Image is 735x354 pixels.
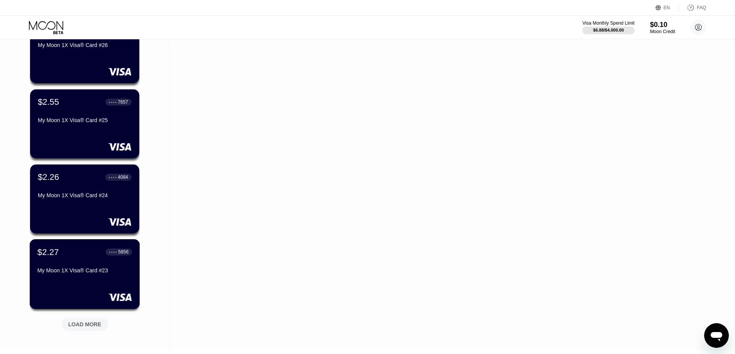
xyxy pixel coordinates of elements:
[664,5,670,10] div: EN
[118,174,128,180] div: 4084
[56,315,114,331] div: LOAD MORE
[109,101,117,103] div: ● ● ● ●
[37,247,59,257] div: $2.27
[38,42,132,48] div: My Moon 1X Visa® Card #26
[704,323,729,348] iframe: Кнопка запуска окна обмена сообщениями
[30,164,139,233] div: $2.26● ● ● ●4084My Moon 1X Visa® Card #24
[118,99,128,105] div: 7657
[38,97,59,107] div: $2.55
[582,20,634,34] div: Visa Monthly Spend Limit$6.88/$4,000.00
[109,251,117,253] div: ● ● ● ●
[679,4,706,12] div: FAQ
[118,249,128,255] div: 5856
[650,21,675,34] div: $0.10Moon Credit
[38,117,132,123] div: My Moon 1X Visa® Card #25
[37,267,132,273] div: My Moon 1X Visa® Card #23
[68,321,101,328] div: LOAD MORE
[697,5,706,10] div: FAQ
[30,240,139,309] div: $2.27● ● ● ●5856My Moon 1X Visa® Card #23
[593,28,624,32] div: $6.88 / $4,000.00
[109,176,117,178] div: ● ● ● ●
[30,14,139,83] div: $2.28● ● ● ●4938My Moon 1X Visa® Card #26
[38,172,59,182] div: $2.26
[650,29,675,34] div: Moon Credit
[30,89,139,158] div: $2.55● ● ● ●7657My Moon 1X Visa® Card #25
[656,4,679,12] div: EN
[38,192,132,198] div: My Moon 1X Visa® Card #24
[582,20,634,26] div: Visa Monthly Spend Limit
[650,21,675,29] div: $0.10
